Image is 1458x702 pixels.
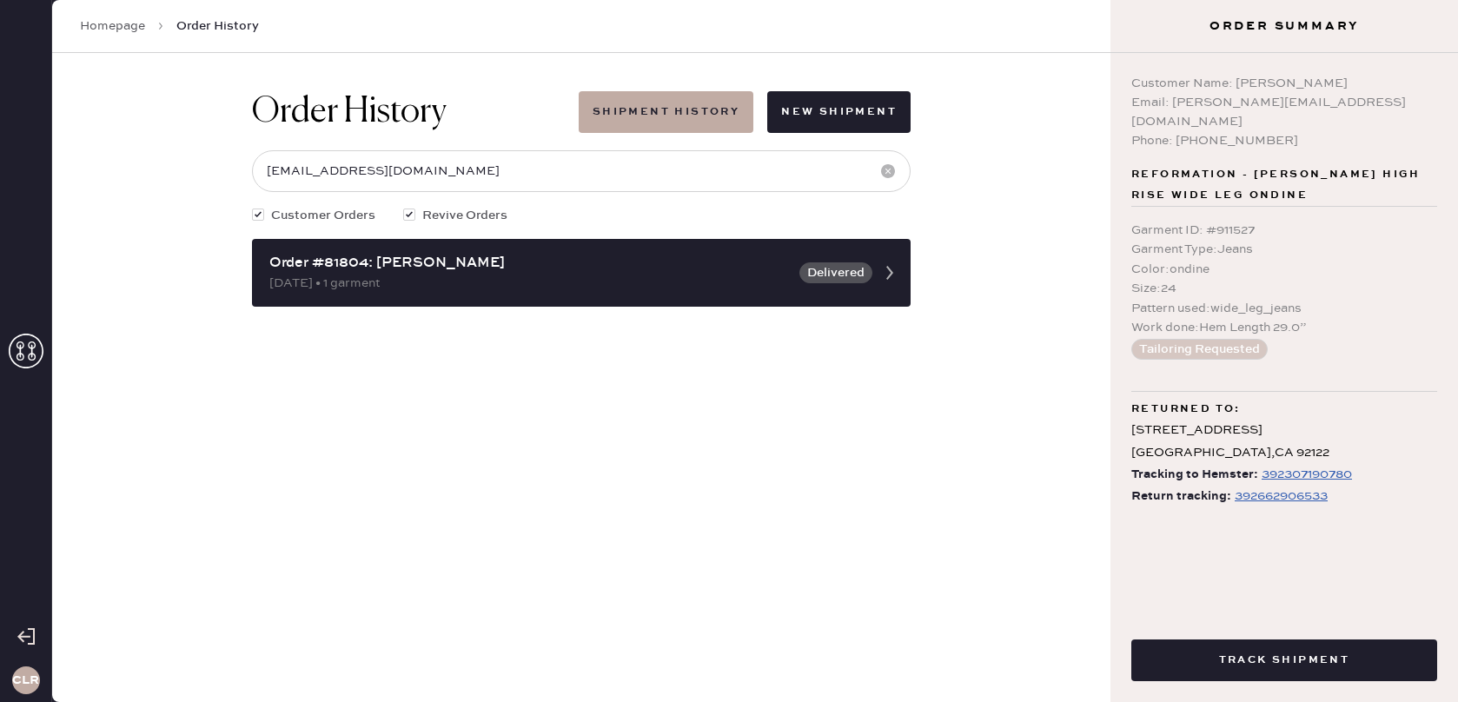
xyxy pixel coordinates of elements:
button: Track Shipment [1131,639,1437,681]
div: Email: [PERSON_NAME][EMAIL_ADDRESS][DOMAIN_NAME] [1131,93,1437,131]
span: Returned to: [1131,399,1241,420]
div: Size : 24 [1131,279,1437,298]
div: [DATE] • 1 garment [269,274,789,293]
span: Reformation - [PERSON_NAME] high rise wide leg ondine [1131,164,1437,206]
a: Track Shipment [1131,651,1437,667]
h1: Order History [252,91,447,133]
div: [STREET_ADDRESS] [GEOGRAPHIC_DATA] , CA 92122 [1131,420,1437,463]
button: Delivered [799,262,872,283]
h3: CLR [12,674,39,686]
div: Garment Type : Jeans [1131,240,1437,259]
span: Order History [176,17,259,35]
iframe: Front Chat [1375,624,1450,699]
div: Garment ID : # 911527 [1131,221,1437,240]
span: Tracking to Hemster: [1131,464,1258,486]
div: https://www.fedex.com/apps/fedextrack/?tracknumbers=392307190780&cntry_code=US [1262,464,1352,485]
span: Customer Orders [271,206,375,225]
a: Homepage [80,17,145,35]
div: Phone: [PHONE_NUMBER] [1131,131,1437,150]
a: 392307190780 [1258,464,1352,486]
div: Work done : Hem Length 29.0” [1131,318,1437,337]
div: Color : ondine [1131,260,1437,279]
div: https://www.fedex.com/apps/fedextrack/?tracknumbers=392662906533&cntry_code=US [1235,486,1328,507]
a: 392662906533 [1231,486,1328,507]
input: Search by order number, customer name, email or phone number [252,150,911,192]
button: New Shipment [767,91,911,133]
div: Pattern used : wide_leg_jeans [1131,299,1437,318]
div: Order #81804: [PERSON_NAME] [269,253,789,274]
span: Return tracking: [1131,486,1231,507]
button: Shipment History [579,91,753,133]
button: Tailoring Requested [1131,339,1268,360]
span: Revive Orders [422,206,507,225]
h3: Order Summary [1110,17,1458,35]
div: Customer Name: [PERSON_NAME] [1131,74,1437,93]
